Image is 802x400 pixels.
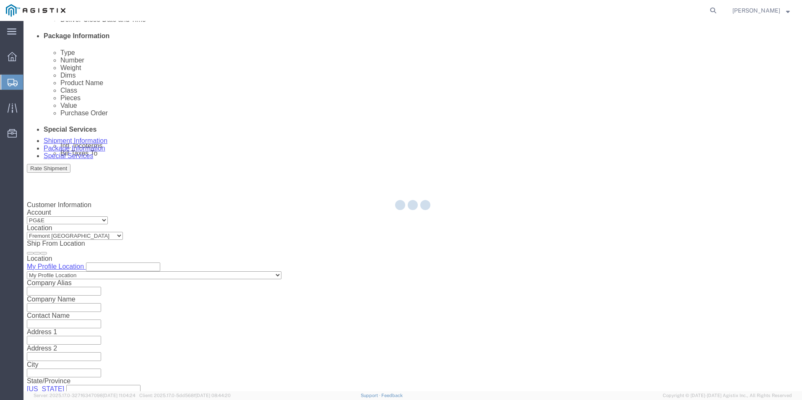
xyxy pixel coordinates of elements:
[663,392,792,399] span: Copyright © [DATE]-[DATE] Agistix Inc., All Rights Reserved
[195,393,231,398] span: [DATE] 08:44:20
[103,393,135,398] span: [DATE] 11:04:24
[139,393,231,398] span: Client: 2025.17.0-5dd568f
[34,393,135,398] span: Server: 2025.17.0-327f6347098
[381,393,403,398] a: Feedback
[6,4,65,17] img: logo
[732,6,780,15] span: RICHARD LEE
[732,5,790,16] button: [PERSON_NAME]
[361,393,382,398] a: Support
